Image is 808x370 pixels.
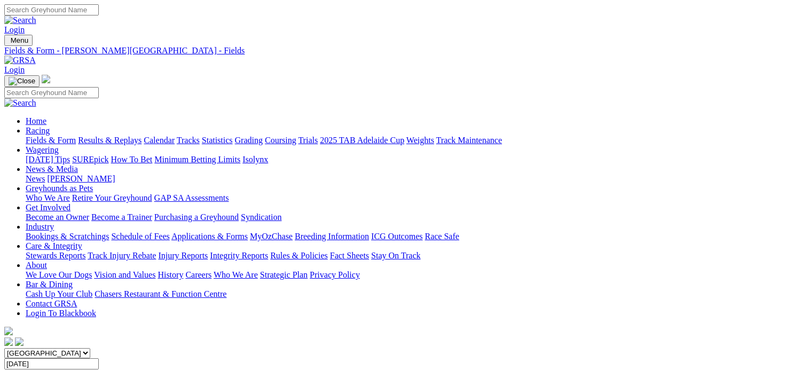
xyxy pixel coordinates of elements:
[4,35,33,46] button: Toggle navigation
[72,155,108,164] a: SUREpick
[235,136,263,145] a: Grading
[26,155,804,164] div: Wagering
[4,327,13,335] img: logo-grsa-white.png
[26,289,92,298] a: Cash Up Your Club
[265,136,296,145] a: Coursing
[26,270,804,280] div: About
[154,155,240,164] a: Minimum Betting Limits
[4,87,99,98] input: Search
[320,136,404,145] a: 2025 TAB Adelaide Cup
[26,136,804,145] div: Racing
[72,193,152,202] a: Retire Your Greyhound
[210,251,268,260] a: Integrity Reports
[295,232,369,241] a: Breeding Information
[425,232,459,241] a: Race Safe
[26,270,92,279] a: We Love Our Dogs
[4,75,40,87] button: Toggle navigation
[26,145,59,154] a: Wagering
[310,270,360,279] a: Privacy Policy
[4,98,36,108] img: Search
[26,203,70,212] a: Get Involved
[242,155,268,164] a: Isolynx
[4,25,25,34] a: Login
[111,232,169,241] a: Schedule of Fees
[4,4,99,15] input: Search
[144,136,175,145] a: Calendar
[250,232,293,241] a: MyOzChase
[241,212,281,222] a: Syndication
[26,174,45,183] a: News
[26,261,47,270] a: About
[26,193,70,202] a: Who We Are
[158,270,183,279] a: History
[26,212,89,222] a: Become an Owner
[4,337,13,346] img: facebook.svg
[26,251,85,260] a: Stewards Reports
[26,251,804,261] div: Care & Integrity
[78,136,142,145] a: Results & Replays
[214,270,258,279] a: Who We Are
[4,56,36,65] img: GRSA
[26,126,50,135] a: Racing
[47,174,115,183] a: [PERSON_NAME]
[26,232,109,241] a: Bookings & Scratchings
[298,136,318,145] a: Trials
[26,212,804,222] div: Get Involved
[270,251,328,260] a: Rules & Policies
[202,136,233,145] a: Statistics
[9,77,35,85] img: Close
[177,136,200,145] a: Tracks
[26,174,804,184] div: News & Media
[94,270,155,279] a: Vision and Values
[42,75,50,83] img: logo-grsa-white.png
[26,232,804,241] div: Industry
[88,251,156,260] a: Track Injury Rebate
[171,232,248,241] a: Applications & Forms
[406,136,434,145] a: Weights
[26,280,73,289] a: Bar & Dining
[26,116,46,125] a: Home
[371,251,420,260] a: Stay On Track
[4,46,804,56] a: Fields & Form - [PERSON_NAME][GEOGRAPHIC_DATA] - Fields
[436,136,502,145] a: Track Maintenance
[111,155,153,164] a: How To Bet
[260,270,308,279] a: Strategic Plan
[95,289,226,298] a: Chasers Restaurant & Function Centre
[11,36,28,44] span: Menu
[15,337,23,346] img: twitter.svg
[26,309,96,318] a: Login To Blackbook
[154,193,229,202] a: GAP SA Assessments
[158,251,208,260] a: Injury Reports
[371,232,422,241] a: ICG Outcomes
[330,251,369,260] a: Fact Sheets
[154,212,239,222] a: Purchasing a Greyhound
[26,164,78,174] a: News & Media
[26,289,804,299] div: Bar & Dining
[26,193,804,203] div: Greyhounds as Pets
[91,212,152,222] a: Become a Trainer
[4,358,99,369] input: Select date
[26,241,82,250] a: Care & Integrity
[26,136,76,145] a: Fields & Form
[4,65,25,74] a: Login
[26,222,54,231] a: Industry
[4,15,36,25] img: Search
[26,184,93,193] a: Greyhounds as Pets
[26,299,77,308] a: Contact GRSA
[26,155,70,164] a: [DATE] Tips
[185,270,211,279] a: Careers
